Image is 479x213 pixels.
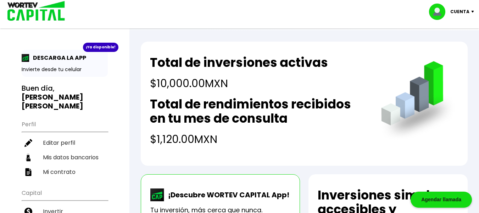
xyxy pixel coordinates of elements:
[22,150,108,165] a: Mis datos bancarios
[429,4,450,20] img: profile-image
[469,11,479,13] img: icon-down
[22,116,108,179] ul: Perfil
[24,154,32,161] img: datos-icon.10cf9172.svg
[165,190,289,200] p: ¡Descubre WORTEV CAPITAL App!
[22,135,108,150] a: Editar perfil
[150,131,367,147] h4: $1,120.00 MXN
[22,54,29,62] img: app-icon
[150,55,328,70] h2: Total de inversiones activas
[24,168,32,176] img: contrato-icon.f2db500c.svg
[150,188,165,201] img: wortev-capital-app-icon
[22,84,108,111] h3: Buen día,
[411,192,472,208] div: Agendar llamada
[150,97,367,126] h2: Total de rendimientos recibidos en tu mes de consulta
[22,165,108,179] a: Mi contrato
[450,6,469,17] p: Cuenta
[378,61,458,142] img: grafica.516fef24.png
[29,53,86,62] p: DESCARGA LA APP
[22,66,108,73] p: Invierte desde tu celular
[150,75,328,91] h4: $10,000.00 MXN
[22,92,83,111] b: [PERSON_NAME] [PERSON_NAME]
[83,43,118,52] div: ¡Ya disponible!
[24,139,32,147] img: editar-icon.952d3147.svg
